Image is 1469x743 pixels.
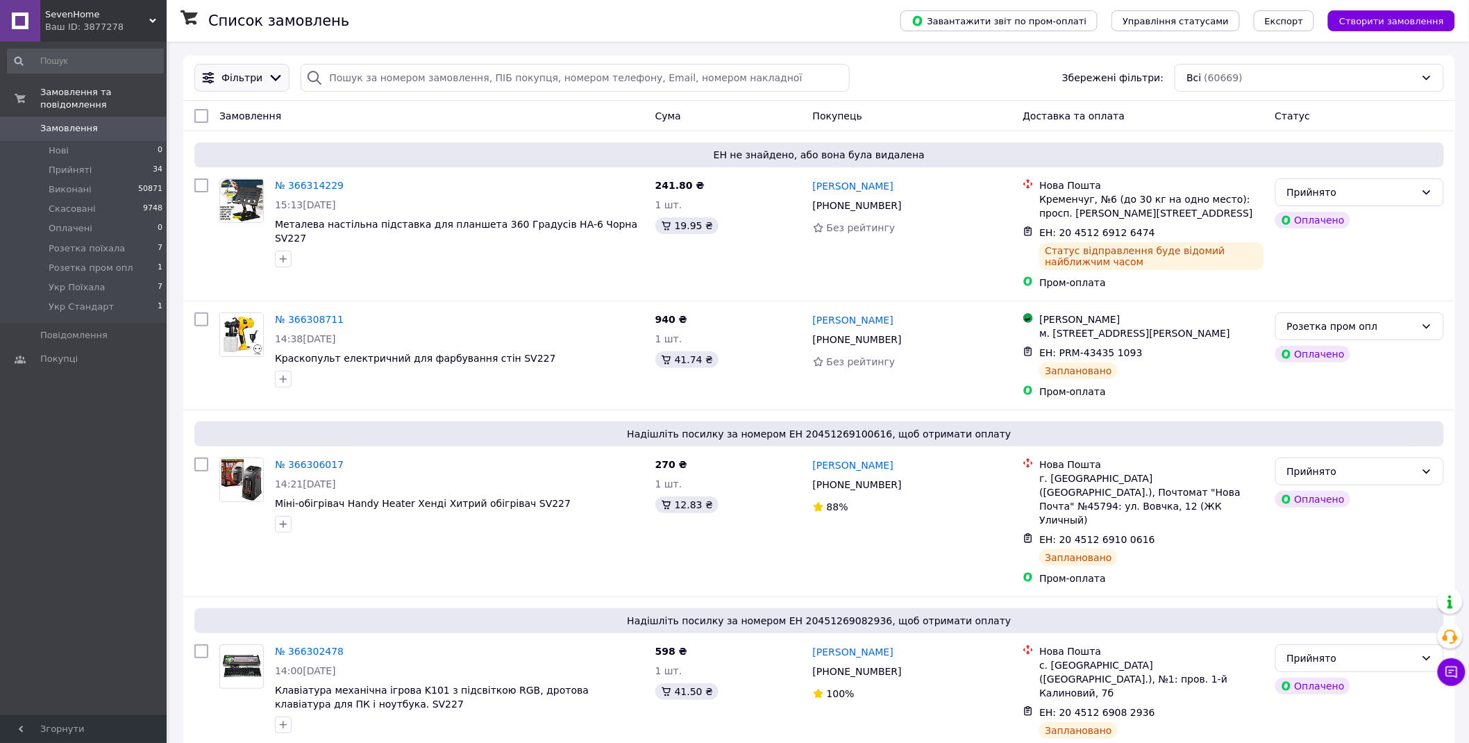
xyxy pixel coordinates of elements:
span: 0 [158,144,162,157]
div: 19.95 ₴ [655,217,719,234]
input: Пошук [7,49,164,74]
div: Прийнято [1287,185,1416,200]
button: Управління статусами [1111,10,1240,31]
span: Замовлення та повідомлення [40,86,167,111]
button: Створити замовлення [1328,10,1455,31]
a: [PERSON_NAME] [813,645,893,659]
span: Всі [1186,71,1201,85]
a: № 366308711 [275,314,344,325]
span: 15:13[DATE] [275,199,336,210]
span: 14:21[DATE] [275,478,336,490]
span: Укр Стандарт [49,301,114,313]
span: Замовлення [219,110,281,122]
div: Пром-оплата [1039,276,1264,290]
span: Укр Поїхала [49,281,105,294]
h1: Список замовлень [208,12,349,29]
span: ЕН не знайдено, або вона була видалена [200,148,1438,162]
span: Покупці [40,353,78,365]
div: 41.50 ₴ [655,683,719,700]
span: Замовлення [40,122,98,135]
span: 1 шт. [655,199,682,210]
span: Розетка пром опл [49,262,133,274]
div: [PHONE_NUMBER] [810,662,905,681]
a: Краскопульт електричний для фарбування стін SV227 [275,353,556,364]
span: 100% [827,688,855,699]
span: 1 [158,262,162,274]
span: Скасовані [49,203,96,215]
a: [PERSON_NAME] [813,313,893,327]
a: Клавіатура механічна ігрова K101 з підсвіткою RGB, дротова клавіатура для ПК і ноутбука. SV227 [275,685,589,710]
span: 241.80 ₴ [655,180,705,191]
span: Виконані [49,183,92,196]
a: Фото товару [219,312,264,357]
a: № 366306017 [275,459,344,470]
a: № 366302478 [275,646,344,657]
span: Надішліть посилку за номером ЕН 20451269082936, щоб отримати оплату [200,614,1438,628]
span: 1 [158,301,162,313]
a: Міні-обігрівач Handy Heater Хенді Хитрий обігрівач SV227 [275,498,571,509]
div: Пром-оплата [1039,385,1264,399]
div: Оплачено [1275,678,1350,694]
img: Фото товару [220,653,263,681]
div: 12.83 ₴ [655,496,719,513]
div: м. [STREET_ADDRESS][PERSON_NAME] [1039,326,1264,340]
div: 41.74 ₴ [655,351,719,368]
div: Нова Пошта [1039,178,1264,192]
span: Покупець [813,110,862,122]
span: Надішліть посилку за номером ЕН 20451269100616, щоб отримати оплату [200,427,1438,441]
div: г. [GEOGRAPHIC_DATA] ([GEOGRAPHIC_DATA].), Почтомат "Нова Почта" №45794: ул. Вовчка, 12 (ЖК Уличный) [1039,471,1264,527]
span: ЕН: 20 4512 6910 0616 [1039,534,1155,545]
a: Фото товару [219,458,264,502]
a: Фото товару [219,644,264,689]
span: Доставка та оплата [1023,110,1125,122]
div: Оплачено [1275,212,1350,228]
div: Нова Пошта [1039,644,1264,658]
button: Чат з покупцем [1438,658,1466,686]
div: с. [GEOGRAPHIC_DATA] ([GEOGRAPHIC_DATA].), №1: пров. 1-й Калиновий, 7б [1039,658,1264,700]
div: Статус відправлення буде відомий найближчим часом [1039,242,1264,270]
div: Нова Пошта [1039,458,1264,471]
span: Управління статусами [1123,16,1229,26]
span: 7 [158,242,162,255]
span: 50871 [138,183,162,196]
input: Пошук за номером замовлення, ПІБ покупця, номером телефону, Email, номером накладної [301,64,850,92]
span: Розетка поїхала [49,242,125,255]
img: Фото товару [220,179,263,222]
a: [PERSON_NAME] [813,458,893,472]
span: Фільтри [221,71,262,85]
span: Прийняті [49,164,92,176]
span: 1 шт. [655,333,682,344]
a: [PERSON_NAME] [813,179,893,193]
a: № 366314229 [275,180,344,191]
span: ЕН: PRM-43435 1093 [1039,347,1142,358]
div: Заплановано [1039,722,1118,739]
div: Заплановано [1039,549,1118,566]
span: 270 ₴ [655,459,687,470]
span: 7 [158,281,162,294]
span: 9748 [143,203,162,215]
span: Експорт [1265,16,1304,26]
span: Статус [1275,110,1311,122]
div: Прийнято [1287,464,1416,479]
div: Ваш ID: 3877278 [45,21,167,33]
div: Кременчуг, №6 (до 30 кг на одно место): просп. [PERSON_NAME][STREET_ADDRESS] [1039,192,1264,220]
span: SevenHome [45,8,149,21]
a: Створити замовлення [1314,15,1455,26]
span: 1 шт. [655,665,682,676]
a: Металева настільна підставка для планшета 360 Градусів HA-6 Чорна SV227 [275,219,637,244]
span: 0 [158,222,162,235]
div: Заплановано [1039,362,1118,379]
span: Без рейтингу [827,222,896,233]
div: [PHONE_NUMBER] [810,196,905,215]
span: 940 ₴ [655,314,687,325]
div: [PHONE_NUMBER] [810,475,905,494]
div: [PERSON_NAME] [1039,312,1264,326]
span: Повідомлення [40,329,108,342]
span: Без рейтингу [827,356,896,367]
span: Створити замовлення [1339,16,1444,26]
div: Розетка пром опл [1287,319,1416,334]
div: Пром-оплата [1039,571,1264,585]
div: Оплачено [1275,346,1350,362]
